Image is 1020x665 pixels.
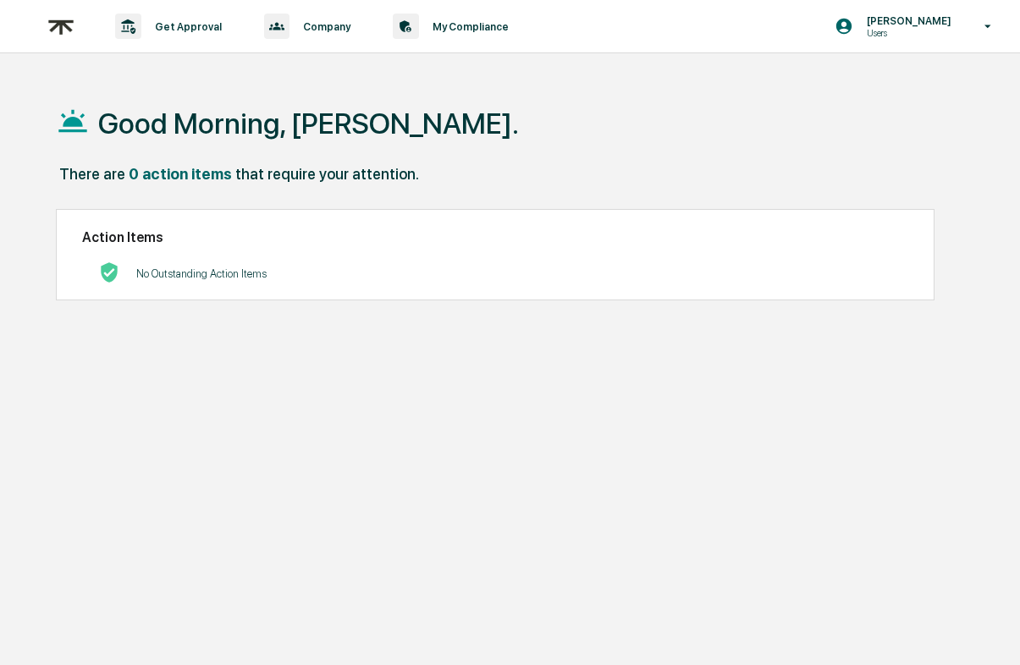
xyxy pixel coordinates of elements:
p: Company [289,20,359,33]
div: 0 action items [129,165,232,183]
p: Get Approval [141,20,230,33]
p: Users [853,27,960,39]
div: There are [59,165,125,183]
div: that require your attention. [235,165,419,183]
p: [PERSON_NAME] [853,14,960,27]
img: logo [41,6,81,47]
h1: Good Morning, [PERSON_NAME]. [98,107,519,140]
img: No Actions logo [99,262,119,283]
p: My Compliance [419,20,517,33]
p: No Outstanding Action Items [136,267,267,280]
h2: Action Items [82,229,908,245]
